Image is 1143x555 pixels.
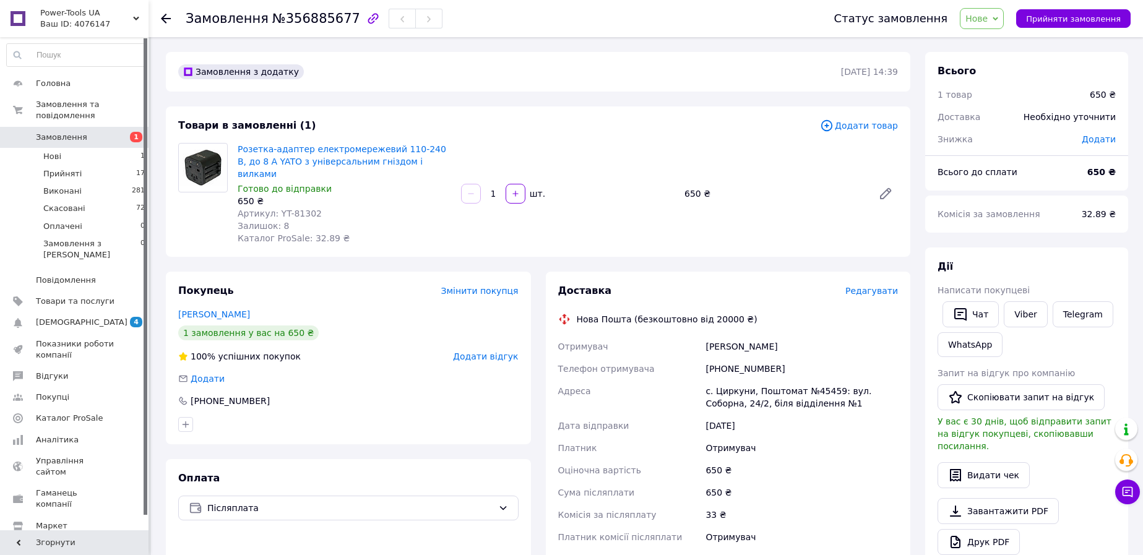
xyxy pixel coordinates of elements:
[1082,209,1116,219] span: 32.89 ₴
[938,167,1017,177] span: Всього до сплати
[238,209,322,218] span: Артикул: YT-81302
[178,285,234,296] span: Покупець
[36,132,87,143] span: Замовлення
[1087,167,1116,177] b: 650 ₴
[43,151,61,162] span: Нові
[938,332,1003,357] a: WhatsApp
[36,413,103,424] span: Каталог ProSale
[43,186,82,197] span: Виконані
[36,455,114,478] span: Управління сайтом
[43,238,140,260] span: Замовлення з [PERSON_NAME]
[703,526,900,548] div: Отримувач
[36,275,96,286] span: Повідомлення
[1053,301,1113,327] a: Telegram
[238,144,446,179] a: Розетка-адаптер електромережевий 110-240 В, до 8 А YATO з універсальним гніздом і вилками
[703,358,900,380] div: [PHONE_NUMBER]
[942,301,999,327] button: Чат
[1004,301,1047,327] a: Viber
[938,368,1075,378] span: Запит на відгук про компанію
[36,78,71,89] span: Головна
[703,437,900,459] div: Отримувач
[834,12,948,25] div: Статус замовлення
[558,364,655,374] span: Телефон отримувача
[40,19,149,30] div: Ваш ID: 4076147
[238,195,451,207] div: 650 ₴
[130,317,142,327] span: 4
[558,465,641,475] span: Оціночна вартість
[1090,88,1116,101] div: 650 ₴
[178,472,220,484] span: Оплата
[938,65,976,77] span: Всього
[43,203,85,214] span: Скасовані
[558,443,597,453] span: Платник
[703,415,900,437] div: [DATE]
[1016,9,1131,28] button: Прийняти замовлення
[938,285,1030,295] span: Написати покупцеві
[36,488,114,510] span: Гаманець компанії
[938,416,1111,451] span: У вас є 30 днів, щоб відправити запит на відгук покупцеві, скопіювавши посилання.
[136,168,145,179] span: 17
[238,221,290,231] span: Залишок: 8
[178,119,316,131] span: Товари в замовленні (1)
[703,504,900,526] div: 33 ₴
[186,11,269,26] span: Замовлення
[207,501,493,515] span: Післяплата
[938,498,1059,524] a: Завантажити PDF
[873,181,898,206] a: Редагувати
[43,221,82,232] span: Оплачені
[938,462,1030,488] button: Видати чек
[238,233,350,243] span: Каталог ProSale: 32.89 ₴
[178,309,250,319] a: [PERSON_NAME]
[36,317,127,328] span: [DEMOGRAPHIC_DATA]
[845,286,898,296] span: Редагувати
[938,209,1040,219] span: Комісія за замовлення
[1082,134,1116,144] span: Додати
[558,342,608,351] span: Отримувач
[441,286,519,296] span: Змінити покупця
[558,532,683,542] span: Платник комісії післяплати
[1016,103,1123,131] div: Необхідно уточнити
[36,296,114,307] span: Товари та послуги
[161,12,171,25] div: Повернутися назад
[820,119,898,132] span: Додати товар
[938,260,953,272] span: Дії
[191,374,225,384] span: Додати
[938,134,973,144] span: Знижка
[140,221,145,232] span: 0
[965,14,988,24] span: Нове
[703,380,900,415] div: с. Циркуни, Поштомат №45459: вул. Соборна, 24/2, біля відділення №1
[938,90,972,100] span: 1 товар
[140,238,145,260] span: 0
[841,67,898,77] time: [DATE] 14:39
[36,434,79,445] span: Аналітика
[7,44,145,66] input: Пошук
[703,459,900,481] div: 650 ₴
[938,112,980,122] span: Доставка
[36,371,68,382] span: Відгуки
[558,488,635,497] span: Сума післяплати
[36,520,67,531] span: Маркет
[558,421,629,431] span: Дата відправки
[703,481,900,504] div: 650 ₴
[179,150,227,186] img: Розетка-адаптер електромережевий 110-240 В, до 8 А YATO з універсальним гніздом і вилками
[43,168,82,179] span: Прийняті
[178,325,319,340] div: 1 замовлення у вас на 650 ₴
[527,187,546,200] div: шт.
[1026,14,1121,24] span: Прийняти замовлення
[191,351,215,361] span: 100%
[558,386,591,396] span: Адреса
[140,151,145,162] span: 1
[36,338,114,361] span: Показники роботи компанії
[40,7,133,19] span: Power-Tools UA
[679,185,868,202] div: 650 ₴
[238,184,332,194] span: Готово до відправки
[272,11,360,26] span: №356885677
[703,335,900,358] div: [PERSON_NAME]
[130,132,142,142] span: 1
[1115,480,1140,504] button: Чат з покупцем
[178,64,304,79] div: Замовлення з додатку
[136,203,145,214] span: 72
[558,510,657,520] span: Комісія за післяплату
[36,392,69,403] span: Покупці
[189,395,271,407] div: [PHONE_NUMBER]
